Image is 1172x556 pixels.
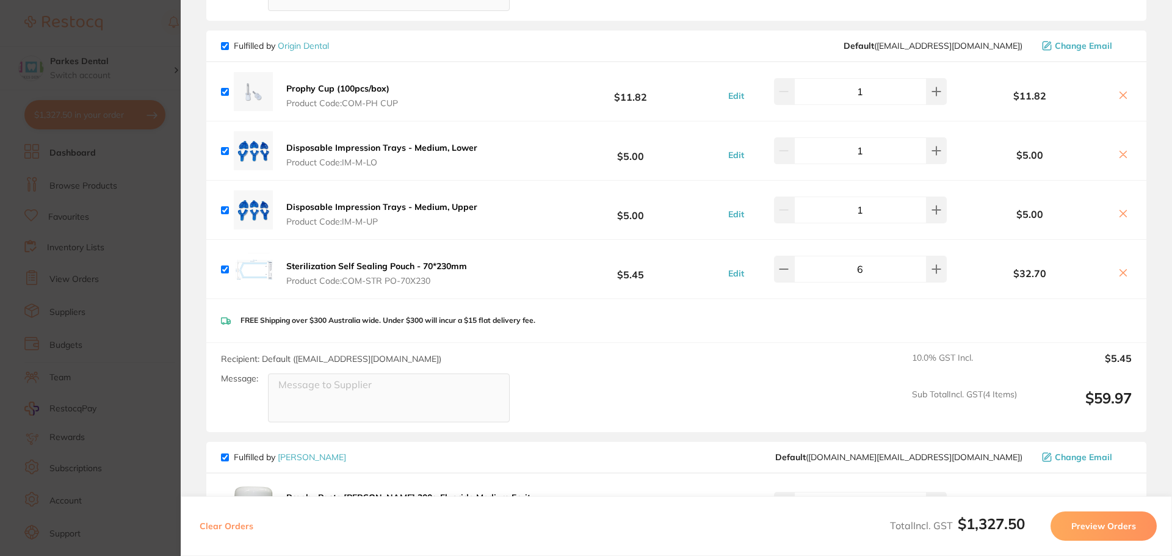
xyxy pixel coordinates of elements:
b: $5.45 [540,258,722,281]
p: Fulfilled by [234,41,329,51]
button: Disposable Impression Trays - Medium, Upper Product Code:IM-M-UP [283,201,481,227]
button: Prophy Cup (100pcs/box) Product Code:COM-PH CUP [283,83,402,109]
button: Edit [725,268,748,279]
button: Sterilization Self Sealing Pouch - 70*230mm Product Code:COM-STR PO-70X230 [283,261,471,286]
b: Prophy Cup (100pcs/box) [286,83,389,94]
span: customer.care@henryschein.com.au [775,452,1022,462]
img: NnBsaHc2eA [234,486,273,525]
button: Change Email [1038,40,1132,51]
button: Change Email [1038,452,1132,463]
b: $11.82 [950,90,1110,101]
b: Disposable Impression Trays - Medium, Upper [286,201,477,212]
button: Edit [725,150,748,161]
span: Product Code: IM-M-LO [286,157,477,167]
span: Change Email [1055,452,1112,462]
button: Edit [725,209,748,220]
b: Default [844,40,874,51]
button: Prophy Paste [PERSON_NAME] 200g Fluoride Medium Fruit [PERSON_NAME] Product Code:HS-HPPF02 [283,492,540,527]
output: $59.97 [1027,389,1132,423]
label: Message: [221,374,258,384]
button: Disposable Impression Trays - Medium, Lower Product Code:IM-M-LO [283,142,481,168]
img: dXZueXl0ZQ [234,250,273,289]
button: Preview Orders [1051,511,1157,541]
b: $1,327.50 [958,514,1025,533]
b: $5.00 [950,150,1110,161]
a: [PERSON_NAME] [278,452,346,463]
b: $5.00 [950,209,1110,220]
b: Prophy Paste [PERSON_NAME] 200g Fluoride Medium Fruit [PERSON_NAME] [286,492,530,513]
span: Recipient: Default ( [EMAIL_ADDRESS][DOMAIN_NAME] ) [221,353,441,364]
button: Edit [725,90,748,101]
span: Change Email [1055,41,1112,51]
b: Default [775,452,806,463]
p: Fulfilled by [234,452,346,462]
b: $5.00 [540,199,722,222]
b: $11.82 [540,81,722,103]
p: FREE Shipping over $300 Australia wide. Under $300 will incur a $15 flat delivery fee. [241,316,535,325]
span: info@origindental.com.au [844,41,1022,51]
span: 10.0 % GST Incl. [912,353,1017,380]
output: $5.45 [1027,353,1132,380]
b: $32.70 [950,268,1110,279]
button: Clear Orders [196,511,257,541]
span: Product Code: COM-PH CUP [286,98,398,108]
span: Total Incl. GST [890,519,1025,532]
b: $5.00 [540,140,722,162]
span: Product Code: COM-STR PO-70X230 [286,276,467,286]
img: OW5kZHY0MQ [234,72,273,111]
b: Disposable Impression Trays - Medium, Lower [286,142,477,153]
img: NGIycHl3YQ [234,190,273,229]
span: Product Code: IM-M-UP [286,217,477,226]
span: Sub Total Incl. GST ( 4 Items) [912,389,1017,423]
b: Sterilization Self Sealing Pouch - 70*230mm [286,261,467,272]
a: Origin Dental [278,40,329,51]
img: dWo0YzM4aQ [234,131,273,170]
b: $17.33 [540,494,722,517]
